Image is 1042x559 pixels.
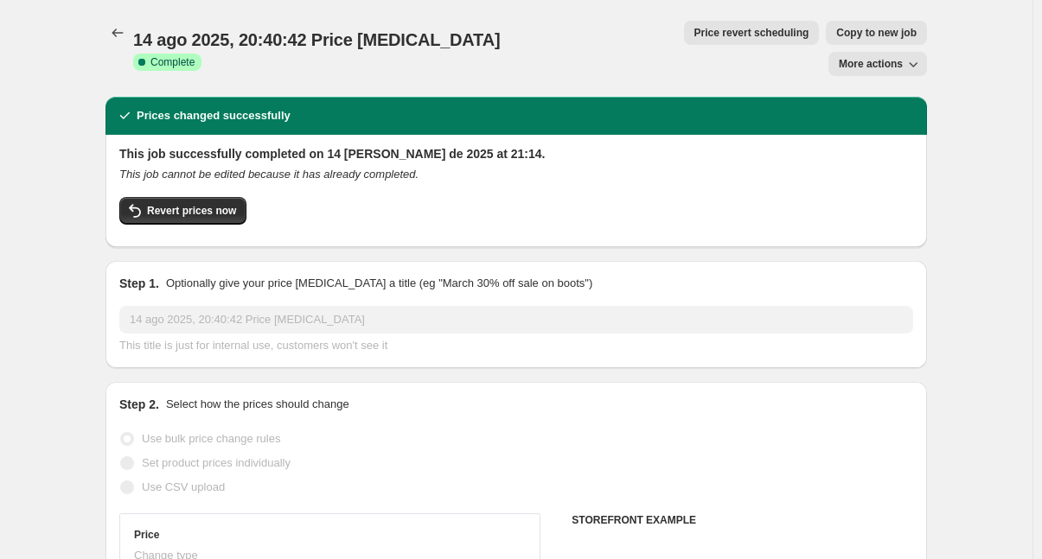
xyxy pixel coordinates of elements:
[839,57,903,71] span: More actions
[572,513,913,527] h6: STOREFRONT EXAMPLE
[119,275,159,292] h2: Step 1.
[119,168,419,181] i: This job cannot be edited because it has already completed.
[166,275,592,292] p: Optionally give your price [MEDICAL_DATA] a title (eg "March 30% off sale on boots")
[147,204,236,218] span: Revert prices now
[119,396,159,413] h2: Step 2.
[119,197,246,225] button: Revert prices now
[142,456,291,469] span: Set product prices individually
[836,26,917,40] span: Copy to new job
[134,528,159,542] h3: Price
[142,480,225,493] span: Use CSV upload
[119,145,913,162] h2: This job successfully completed on 14 [PERSON_NAME] de 2025 at 21:14.
[166,396,349,413] p: Select how the prices should change
[137,107,291,124] h2: Prices changed successfully
[684,21,820,45] button: Price revert scheduling
[828,52,927,76] button: More actions
[150,55,195,69] span: Complete
[142,432,280,445] span: Use bulk price change rules
[119,339,387,352] span: This title is just for internal use, customers won't see it
[694,26,809,40] span: Price revert scheduling
[105,21,130,45] button: Price change jobs
[119,306,913,333] input: 30% off holiday sale
[133,30,500,49] span: 14 ago 2025, 20:40:42 Price [MEDICAL_DATA]
[826,21,927,45] button: Copy to new job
